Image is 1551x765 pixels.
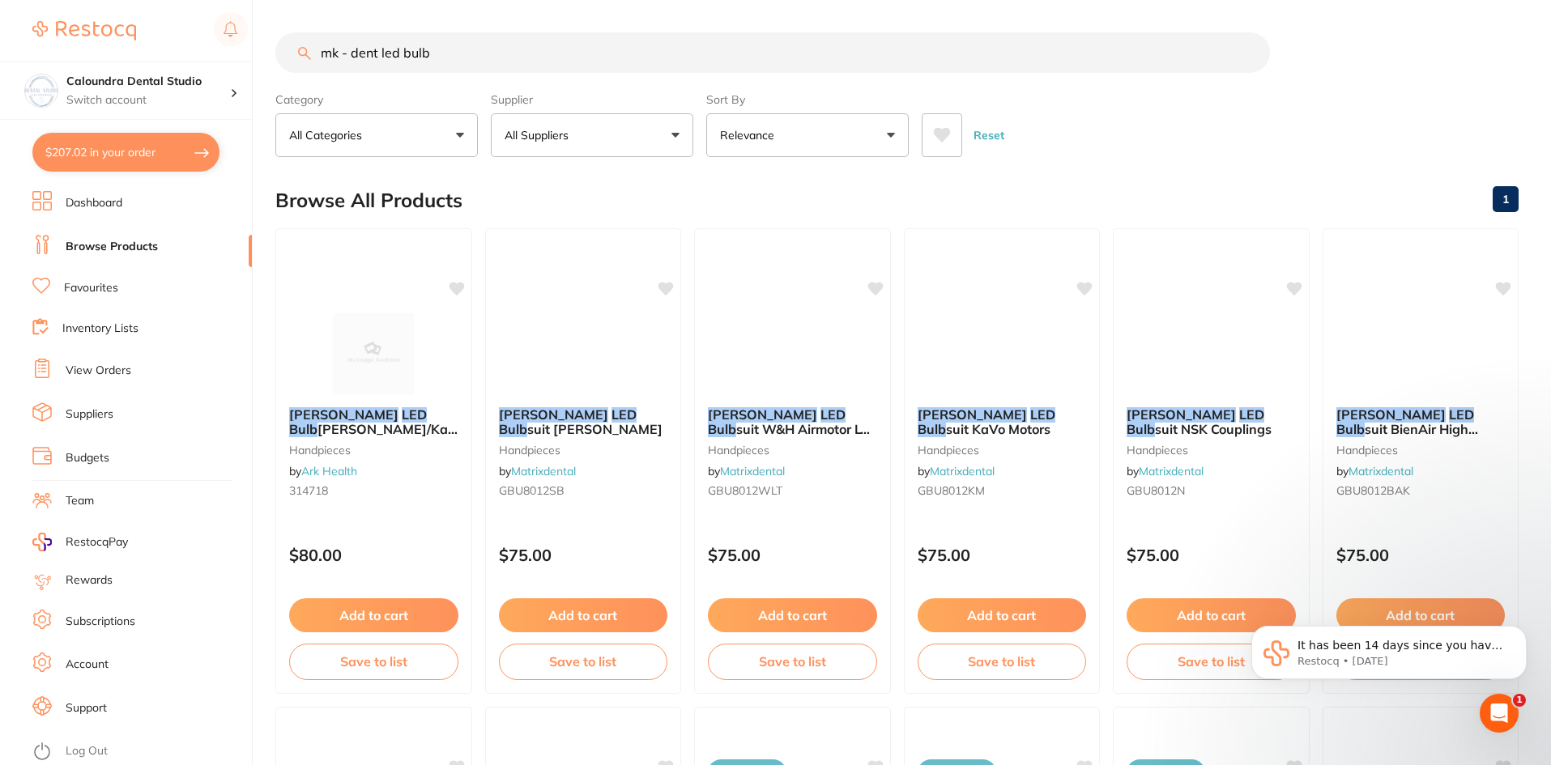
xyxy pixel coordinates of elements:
span: suit BienAir High Speed Handpiece [1336,421,1478,452]
img: MK-DENT LED Bulb suit Sirona Coupling [530,313,636,394]
a: Rewards [66,572,113,589]
img: Caloundra Dental Studio [25,74,58,107]
small: handpieces [918,444,1087,457]
a: Team [66,493,94,509]
em: [PERSON_NAME] [1127,406,1236,423]
span: 1 [1513,694,1526,707]
a: Ark Health [301,464,357,478]
iframe: Intercom live chat [1480,694,1519,733]
b: MK-DENT LED Bulb suit NSK Couplings [1127,407,1296,437]
p: $75.00 [708,546,877,564]
em: Bulb [918,421,946,437]
b: MK-DENT LED Bulb suit W&H Airmotor LT-25 [708,407,877,437]
em: [PERSON_NAME] [289,406,398,423]
b: Mk-dent LED Bulb MK-dent/Kavo Coupler BU8012WLT [289,407,458,437]
a: Subscriptions [66,614,135,630]
a: Account [66,657,109,673]
small: handpieces [1127,444,1296,457]
a: Log Out [66,743,108,759]
a: 1 [1493,183,1519,215]
button: Save to list [499,644,668,679]
iframe: Intercom notifications message [1227,592,1551,721]
a: Matrixdental [930,464,995,478]
em: Bulb [708,421,736,437]
a: RestocqPay [32,533,128,551]
span: by [499,464,576,478]
button: All Suppliers [491,113,693,157]
button: Save to list [1127,644,1296,679]
small: handpieces [708,444,877,457]
span: suit [PERSON_NAME] [527,421,663,437]
a: Budgets [66,450,109,466]
p: $75.00 [918,546,1087,564]
span: by [289,464,357,478]
span: RestocqPay [66,534,128,550]
p: Relevance [720,127,781,143]
p: Switch account [66,92,230,108]
small: handpieces [289,444,458,457]
b: MK-DENT LED Bulb suit Sirona Coupling [499,407,668,437]
span: suit NSK Couplings [1155,421,1272,437]
a: Browse Products [66,239,158,255]
button: Relevance [706,113,909,157]
p: $75.00 [1336,546,1506,564]
button: Save to list [708,644,877,679]
a: Restocq Logo [32,12,136,49]
a: Suppliers [66,406,113,423]
a: View Orders [66,363,131,379]
a: Matrixdental [511,464,576,478]
span: GBU8012N [1127,483,1185,498]
span: 314718 [289,483,328,498]
span: suit W&H Airmotor LT-25 [708,421,873,452]
small: handpieces [1336,444,1506,457]
label: Supplier [491,92,693,107]
span: suit KaVo Motors [946,421,1050,437]
input: Search Products [275,32,1270,73]
span: GBU8012KM [918,483,985,498]
button: Add to cart [499,598,668,632]
em: Bulb [289,421,317,437]
p: $75.00 [499,546,668,564]
button: $207.02 in your order [32,133,219,172]
span: by [918,464,995,478]
p: $80.00 [289,546,458,564]
label: Category [275,92,478,107]
b: MK-DENT LED Bulb suit BienAir High Speed Handpiece [1336,407,1506,437]
button: Save to list [289,644,458,679]
a: Matrixdental [1349,464,1413,478]
p: All Suppliers [505,127,575,143]
em: [PERSON_NAME] [1336,406,1446,423]
a: Support [66,700,107,716]
em: LED [1239,406,1264,423]
button: Log Out [32,739,247,765]
em: LED [402,406,427,423]
button: Reset [969,113,1009,157]
img: RestocqPay [32,533,52,551]
em: Bulb [499,421,527,437]
em: LED [1449,406,1474,423]
button: Add to cart [289,598,458,632]
em: LED [611,406,637,423]
button: All Categories [275,113,478,157]
img: Restocq Logo [32,21,136,40]
em: [PERSON_NAME] [918,406,1027,423]
button: Save to list [918,644,1087,679]
img: MK-DENT LED Bulb suit W&H Airmotor LT-25 [739,313,845,394]
em: LED [820,406,846,423]
p: $75.00 [1127,546,1296,564]
a: Favourites [64,280,118,296]
h2: Browse All Products [275,189,462,212]
em: Bulb [1127,421,1155,437]
span: [PERSON_NAME]/Kavo Coupler BU8012WLT [289,421,462,452]
em: LED [1030,406,1055,423]
span: GBU8012BAK [1336,483,1410,498]
em: [PERSON_NAME] [708,406,817,423]
a: Matrixdental [1139,464,1204,478]
img: MK-DENT LED Bulb suit KaVo Motors [949,313,1055,394]
span: GBU8012WLT [708,483,782,498]
label: Sort By [706,92,909,107]
span: by [1127,464,1204,478]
